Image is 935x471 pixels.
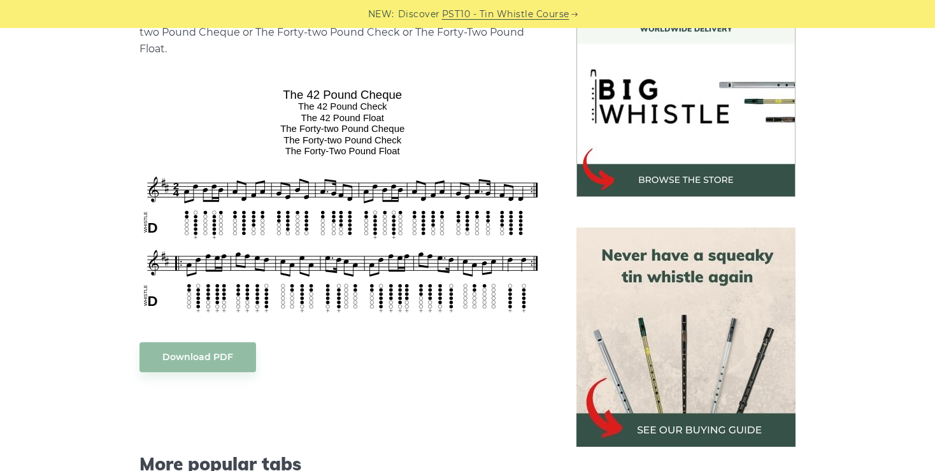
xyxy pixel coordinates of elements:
[576,228,796,447] img: tin whistle buying guide
[398,7,440,22] span: Discover
[139,342,256,372] a: Download PDF
[368,7,394,22] span: NEW:
[139,83,546,316] img: The 42 Pound Cheque Tin Whistle Tabs & Sheet Music
[442,7,569,22] a: PST10 - Tin Whistle Course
